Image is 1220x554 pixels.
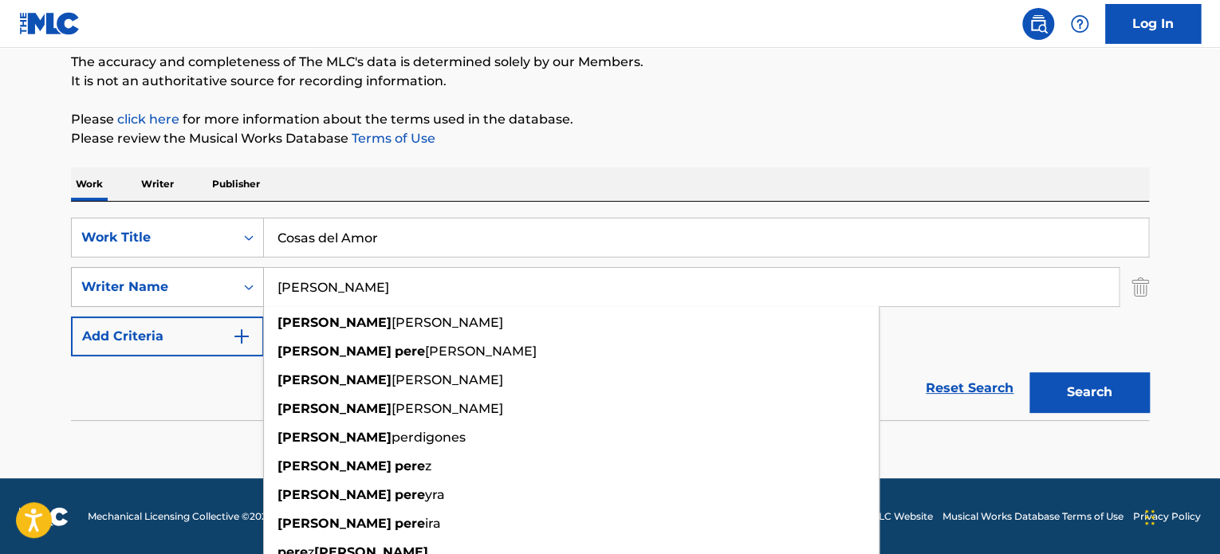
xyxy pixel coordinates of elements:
[850,509,933,524] a: The MLC Website
[207,167,265,201] p: Publisher
[943,509,1124,524] a: Musical Works Database Terms of Use
[71,72,1149,91] p: It is not an authoritative source for recording information.
[392,372,503,387] span: [PERSON_NAME]
[1029,14,1048,33] img: search
[81,277,225,297] div: Writer Name
[425,487,445,502] span: yra
[136,167,179,201] p: Writer
[232,327,251,346] img: 9d2ae6d4665cec9f34b9.svg
[348,131,435,146] a: Terms of Use
[71,110,1149,129] p: Please for more information about the terms used in the database.
[277,344,392,359] strong: [PERSON_NAME]
[1133,509,1201,524] a: Privacy Policy
[392,401,503,416] span: [PERSON_NAME]
[117,112,179,127] a: click here
[1070,14,1089,33] img: help
[81,228,225,247] div: Work Title
[277,458,392,473] strong: [PERSON_NAME]
[1022,8,1054,40] a: Public Search
[395,458,425,473] strong: pere
[277,401,392,416] strong: [PERSON_NAME]
[1064,8,1096,40] div: Help
[19,507,69,526] img: logo
[918,371,1021,406] a: Reset Search
[1140,477,1220,554] iframe: Chat Widget
[1145,493,1155,541] div: Drag
[277,516,392,531] strong: [PERSON_NAME]
[71,167,108,201] p: Work
[1131,267,1149,307] img: Delete Criterion
[395,344,425,359] strong: pere
[1105,4,1201,44] a: Log In
[395,516,425,531] strong: pere
[277,430,392,445] strong: [PERSON_NAME]
[277,487,392,502] strong: [PERSON_NAME]
[425,458,431,473] span: z
[1029,372,1149,412] button: Search
[395,487,425,502] strong: pere
[88,509,273,524] span: Mechanical Licensing Collective © 2025
[425,516,441,531] span: ira
[71,316,264,356] button: Add Criteria
[19,12,81,35] img: MLC Logo
[277,315,392,330] strong: [PERSON_NAME]
[277,372,392,387] strong: [PERSON_NAME]
[71,53,1149,72] p: The accuracy and completeness of The MLC's data is determined solely by our Members.
[392,315,503,330] span: [PERSON_NAME]
[71,129,1149,148] p: Please review the Musical Works Database
[71,218,1149,420] form: Search Form
[425,344,537,359] span: [PERSON_NAME]
[392,430,466,445] span: perdigones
